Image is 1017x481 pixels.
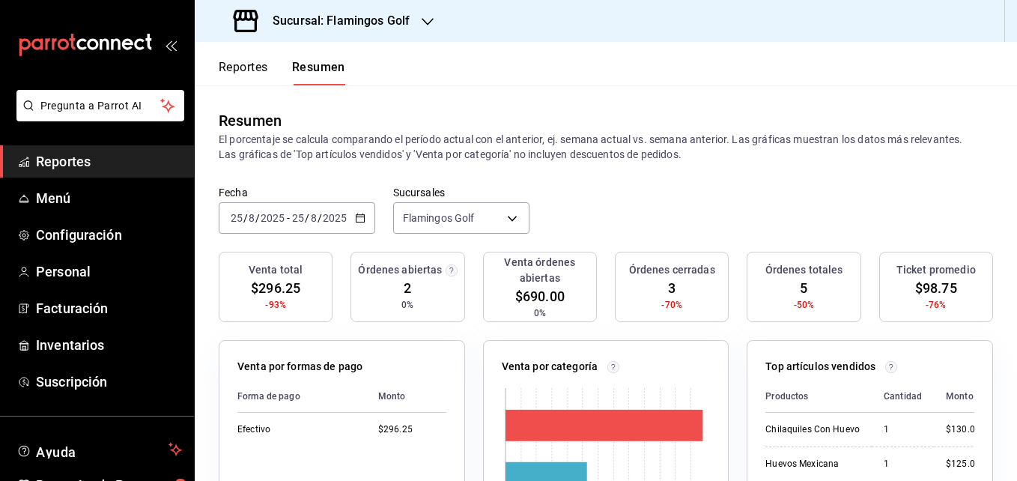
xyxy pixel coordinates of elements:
[310,212,318,224] input: --
[800,278,807,298] span: 5
[393,187,529,198] label: Sucursales
[248,212,255,224] input: --
[265,298,286,312] span: -93%
[36,151,182,172] span: Reportes
[934,381,980,413] th: Monto
[287,212,290,224] span: -
[378,423,446,436] div: $296.25
[305,212,309,224] span: /
[237,359,362,375] p: Venta por formas de pago
[765,262,843,278] h3: Órdenes totales
[36,298,182,318] span: Facturación
[872,381,934,413] th: Cantidad
[668,278,676,298] span: 3
[255,212,260,224] span: /
[915,278,957,298] span: $98.75
[490,255,590,286] h3: Venta órdenes abiertas
[36,335,182,355] span: Inventarios
[884,458,922,471] div: 1
[403,211,475,226] span: Flamingos Golf
[629,262,715,278] h3: Órdenes cerradas
[401,298,413,312] span: 0%
[36,188,182,208] span: Menú
[16,90,184,121] button: Pregunta a Parrot AI
[765,423,860,436] div: Chilaquiles Con Huevo
[36,225,182,245] span: Configuración
[243,212,248,224] span: /
[765,359,875,375] p: Top artículos vendidos
[249,262,303,278] h3: Venta total
[946,423,980,436] div: $130.00
[318,212,322,224] span: /
[10,109,184,124] a: Pregunta a Parrot AI
[794,298,815,312] span: -50%
[36,261,182,282] span: Personal
[765,458,860,471] div: Huevos Mexicana
[946,458,980,471] div: $125.00
[219,187,375,198] label: Fecha
[291,212,305,224] input: --
[515,286,565,306] span: $690.00
[358,262,442,278] h3: Órdenes abiertas
[219,132,993,162] p: El porcentaje se calcula comparando el período actual con el anterior, ej. semana actual vs. sema...
[165,39,177,51] button: open_drawer_menu
[36,372,182,392] span: Suscripción
[230,212,243,224] input: --
[765,381,872,413] th: Productos
[40,98,161,114] span: Pregunta a Parrot AI
[896,262,976,278] h3: Ticket promedio
[251,278,300,298] span: $296.25
[219,109,282,132] div: Resumen
[366,381,446,413] th: Monto
[322,212,347,224] input: ----
[219,60,268,85] button: Reportes
[404,278,411,298] span: 2
[292,60,345,85] button: Resumen
[534,306,546,320] span: 0%
[884,423,922,436] div: 1
[36,441,163,459] span: Ayuda
[261,12,410,30] h3: Sucursal: Flamingos Golf
[661,298,682,312] span: -70%
[260,212,285,224] input: ----
[926,298,947,312] span: -76%
[237,423,354,436] div: Efectivo
[502,359,598,375] p: Venta por categoría
[219,60,345,85] div: navigation tabs
[237,381,366,413] th: Forma de pago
